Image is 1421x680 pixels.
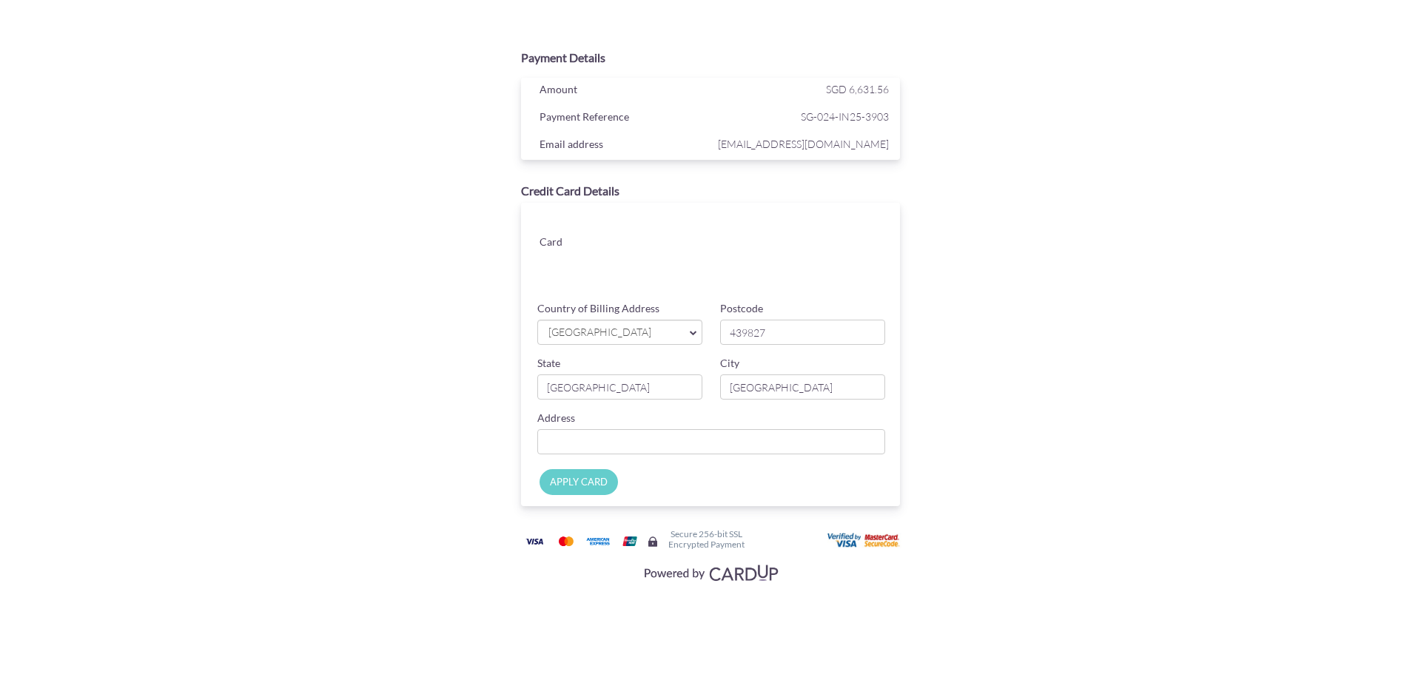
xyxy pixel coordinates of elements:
img: Union Pay [615,532,645,551]
label: Country of Billing Address [537,301,659,316]
label: State [537,356,560,371]
h6: Secure 256-bit SSL Encrypted Payment [668,529,745,548]
iframe: Secure card security code input frame [760,250,886,277]
div: Card [528,232,621,255]
img: American Express [583,532,613,551]
img: Visa, Mastercard [636,559,785,586]
div: Payment Details [521,50,900,67]
img: User card [827,533,901,549]
label: Postcode [720,301,763,316]
span: SGD 6,631.56 [826,83,889,95]
div: Amount [528,80,714,102]
div: Email address [528,135,714,157]
iframe: Secure card expiration date input frame [633,250,759,277]
input: APPLY CARD [540,469,618,495]
a: [GEOGRAPHIC_DATA] [537,320,702,345]
iframe: Secure card number input frame [633,218,887,244]
span: [EMAIL_ADDRESS][DOMAIN_NAME] [714,135,889,153]
img: Secure lock [647,536,659,548]
div: Credit Card Details [521,183,900,200]
span: [GEOGRAPHIC_DATA] [547,325,678,340]
div: Payment Reference [528,107,714,129]
img: Visa [520,532,549,551]
img: Mastercard [551,532,581,551]
label: Address [537,411,575,425]
label: City [720,356,739,371]
span: SG-024-IN25-3903 [714,107,889,126]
